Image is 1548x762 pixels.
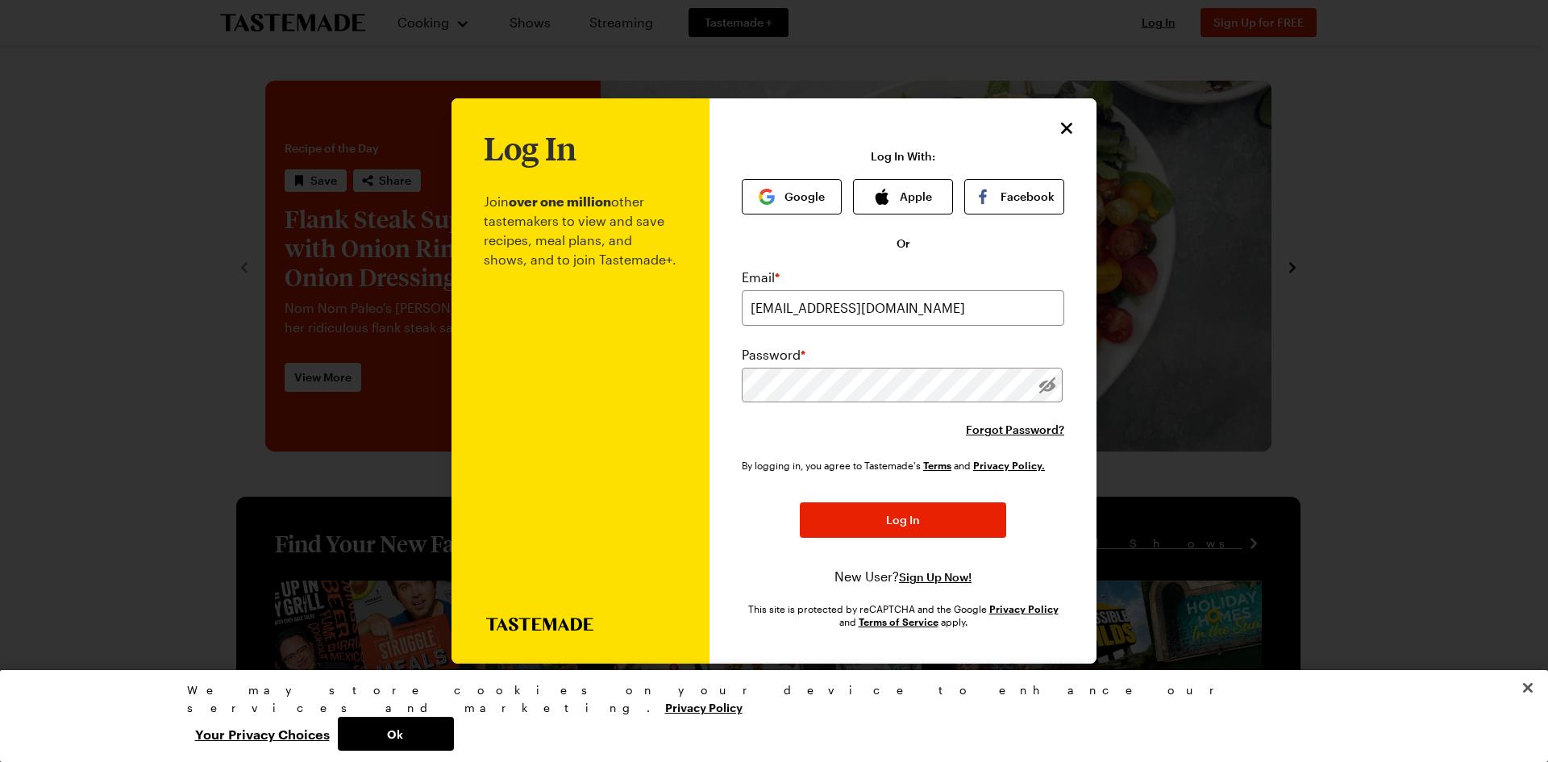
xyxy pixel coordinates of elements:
[964,179,1064,214] button: Facebook
[886,512,920,528] span: Log In
[742,345,805,364] label: Password
[187,681,1348,717] div: We may store cookies on your device to enhance our services and marketing.
[973,458,1045,472] a: Tastemade Privacy Policy
[742,179,842,214] button: Google
[923,458,951,472] a: Tastemade Terms of Service
[742,457,1051,473] div: By logging in, you agree to Tastemade's and
[1510,670,1546,706] button: Close
[871,150,935,163] p: Log In With:
[966,422,1064,438] button: Forgot Password?
[742,268,780,287] label: Email
[509,194,611,209] b: over one million
[899,569,972,585] button: Sign Up Now!
[338,717,454,751] button: Ok
[1056,118,1077,139] button: Close
[834,568,899,584] span: New User?
[989,602,1059,615] a: Google Privacy Policy
[853,179,953,214] button: Apple
[187,717,338,751] button: Your Privacy Choices
[484,131,576,166] h1: Log In
[665,699,743,714] a: More information about your privacy, opens in a new tab
[484,166,677,618] p: Join other tastemakers to view and save recipes, meal plans, and shows, and to join Tastemade+.
[897,235,910,252] span: Or
[859,614,938,628] a: Google Terms of Service
[800,502,1006,538] button: Log In
[187,681,1348,751] div: Privacy
[742,602,1064,628] div: This site is protected by reCAPTCHA and the Google and apply.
